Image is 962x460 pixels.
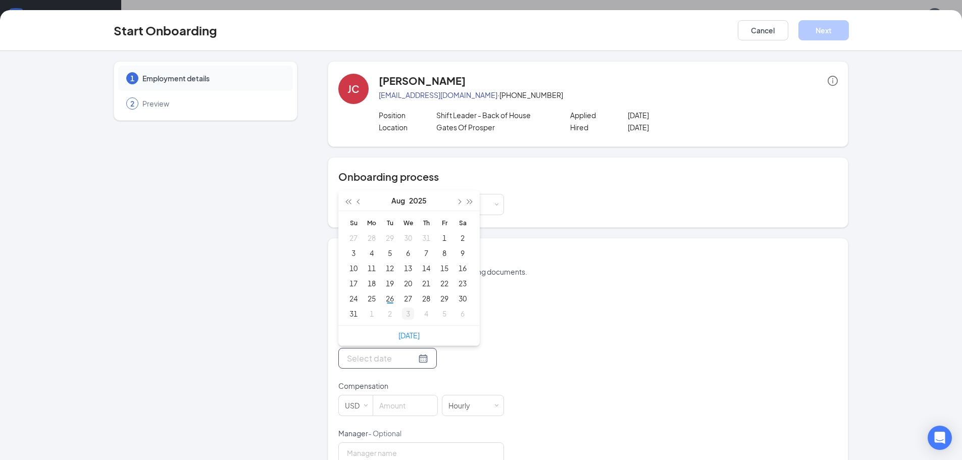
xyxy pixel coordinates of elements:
div: 22 [438,277,450,289]
div: 31 [347,308,360,320]
div: 8 [438,247,450,259]
div: 9 [457,247,469,259]
td: 2025-09-02 [381,306,399,321]
td: 2025-08-15 [435,261,453,276]
td: 2025-07-27 [344,230,363,245]
div: 10 [347,262,360,274]
td: 2025-08-19 [381,276,399,291]
td: 2025-09-05 [435,306,453,321]
div: USD [345,395,367,416]
div: 12 [384,262,396,274]
p: · [PHONE_NUMBER] [379,90,838,100]
p: Shift Leader - Back of House [436,110,551,120]
div: Hourly [448,395,477,416]
div: 6 [457,308,469,320]
div: 30 [457,292,469,304]
td: 2025-08-31 [344,306,363,321]
td: 2025-08-20 [399,276,417,291]
div: JC [347,82,360,96]
td: 2025-08-24 [344,291,363,306]
th: Fr [435,215,453,230]
div: 14 [420,262,432,274]
td: 2025-08-11 [363,261,381,276]
div: 21 [420,277,432,289]
td: 2025-08-26 [381,291,399,306]
td: 2025-09-06 [453,306,472,321]
div: 31 [420,232,432,244]
th: We [399,215,417,230]
div: 2 [457,232,469,244]
div: 3 [402,308,414,320]
div: 30 [402,232,414,244]
td: 2025-08-25 [363,291,381,306]
div: 4 [420,308,432,320]
div: 15 [438,262,450,274]
span: Employment details [142,73,283,83]
td: 2025-08-17 [344,276,363,291]
td: 2025-08-29 [435,291,453,306]
div: 7 [420,247,432,259]
p: Location [379,122,436,132]
td: 2025-09-03 [399,306,417,321]
div: 2 [384,308,396,320]
td: 2025-08-30 [453,291,472,306]
p: Gates Of Prosper [436,122,551,132]
h4: Onboarding process [338,170,838,184]
div: 3 [347,247,360,259]
div: Open Intercom Messenger [928,426,952,450]
a: [DATE] [398,331,420,340]
td: 2025-08-07 [417,245,435,261]
div: 19 [384,277,396,289]
div: 1 [366,308,378,320]
div: 13 [402,262,414,274]
p: Position [379,110,436,120]
p: Compensation [338,381,504,391]
span: 1 [130,73,134,83]
div: 28 [366,232,378,244]
td: 2025-08-06 [399,245,417,261]
td: 2025-09-01 [363,306,381,321]
td: 2025-08-01 [435,230,453,245]
span: info-circle [828,76,838,86]
div: 20 [402,277,414,289]
button: 2025 [409,190,427,211]
td: 2025-08-03 [344,245,363,261]
input: Amount [373,395,437,416]
button: Next [798,20,849,40]
td: 2025-08-21 [417,276,435,291]
p: Applied [570,110,628,120]
td: 2025-08-09 [453,245,472,261]
div: 5 [384,247,396,259]
p: Manager [338,428,504,438]
p: [DATE] [628,110,742,120]
h4: [PERSON_NAME] [379,74,466,88]
div: 29 [438,292,450,304]
div: 28 [420,292,432,304]
th: Tu [381,215,399,230]
p: [DATE] [628,122,742,132]
button: Aug [391,190,405,211]
td: 2025-08-16 [453,261,472,276]
h3: Start Onboarding [114,22,217,39]
td: 2025-08-28 [417,291,435,306]
td: 2025-08-22 [435,276,453,291]
td: 2025-08-27 [399,291,417,306]
div: 29 [384,232,396,244]
div: 6 [402,247,414,259]
td: 2025-09-04 [417,306,435,321]
div: 18 [366,277,378,289]
p: This information is used to create onboarding documents. [338,267,838,277]
div: 4 [366,247,378,259]
div: 25 [366,292,378,304]
div: 16 [457,262,469,274]
div: 11 [366,262,378,274]
th: Sa [453,215,472,230]
a: [EMAIL_ADDRESS][DOMAIN_NAME] [379,90,497,99]
td: 2025-08-02 [453,230,472,245]
div: 17 [347,277,360,289]
td: 2025-08-23 [453,276,472,291]
div: 5 [438,308,450,320]
td: 2025-08-14 [417,261,435,276]
td: 2025-08-04 [363,245,381,261]
span: 2 [130,98,134,109]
